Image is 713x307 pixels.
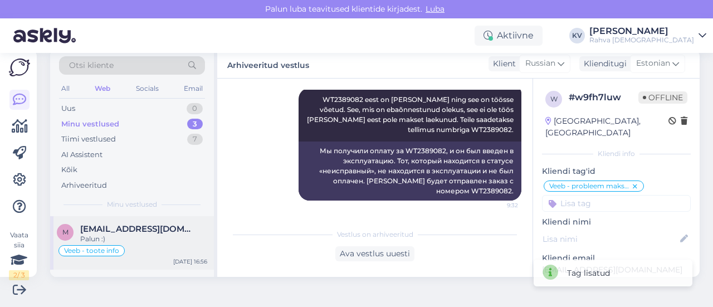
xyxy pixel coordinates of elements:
div: Vaata siia [9,230,29,280]
div: Socials [134,81,161,96]
div: Мы получили оплату за WT2389082, и он был введен в эксплуатацию. Тот, который находится в статусе... [299,142,521,201]
div: KV [569,28,585,43]
div: Klienditugi [579,58,627,70]
span: WT2389082 eest on [PERSON_NAME] ning see on töösse võetud. See, mis on ebaõnnestunud olekus, see ... [307,95,515,134]
div: 2 / 3 [9,270,29,280]
div: 7 [187,134,203,145]
a: [PERSON_NAME]Rahva [DEMOGRAPHIC_DATA] [589,27,706,45]
div: Tag lisatud [567,267,610,279]
span: Offline [638,91,687,104]
div: Uus [61,103,75,114]
p: Kliendi email [542,252,691,264]
img: Askly Logo [9,59,30,76]
span: w [550,95,558,103]
div: Email [182,81,205,96]
div: Ava vestlus uuesti [335,246,414,261]
div: Kliendi info [542,149,691,159]
div: 0 [187,103,203,114]
div: Minu vestlused [61,119,119,130]
span: Russian [525,57,555,70]
div: All [59,81,72,96]
span: marjaliisa26@gmail.com [80,224,196,234]
div: Tiimi vestlused [61,134,116,145]
span: Vestlus on arhiveeritud [337,230,413,240]
div: # w9fh7luw [569,91,638,104]
div: Kõik [61,164,77,176]
p: Kliendi nimi [542,216,691,228]
div: Aktiivne [475,26,543,46]
label: Arhiveeritud vestlus [227,56,309,71]
span: Veeb - toote info [64,247,119,254]
div: Web [92,81,113,96]
div: AI Assistent [61,149,102,160]
input: Lisa tag [542,195,691,212]
div: Rahva [DEMOGRAPHIC_DATA] [589,36,694,45]
div: [GEOGRAPHIC_DATA], [GEOGRAPHIC_DATA] [545,115,668,139]
input: Lisa nimi [543,233,678,245]
div: [PERSON_NAME] [589,27,694,36]
span: Otsi kliente [69,60,114,71]
span: Luba [422,4,448,14]
div: 3 [187,119,203,130]
span: Veeb - probleem maksega [549,183,631,189]
div: Palun :) [80,234,207,244]
div: Klient [489,58,516,70]
div: Arhiveeritud [61,180,107,191]
span: Estonian [636,57,670,70]
span: m [62,228,69,236]
div: [DATE] 16:56 [173,257,207,266]
p: Kliendi tag'id [542,165,691,177]
span: Minu vestlused [107,199,157,209]
span: 9:32 [476,201,518,209]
